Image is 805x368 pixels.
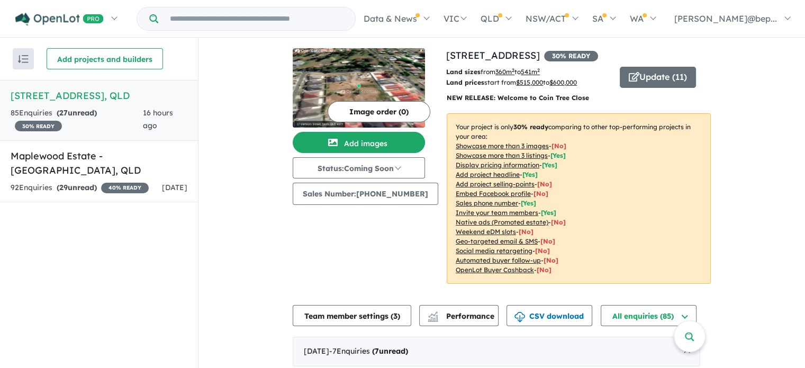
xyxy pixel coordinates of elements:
u: Native ads (Promoted estate) [456,218,548,226]
span: 30 % READY [544,51,598,61]
span: to [514,68,540,76]
span: [DATE] [162,183,187,192]
span: 40 % READY [101,183,149,193]
u: Add project headline [456,170,520,178]
b: Land prices [446,78,484,86]
div: 85 Enquir ies [11,107,143,132]
b: 30 % ready [513,123,548,131]
span: [ No ] [551,142,566,150]
u: Automated buyer follow-up [456,256,541,264]
u: Display pricing information [456,161,539,169]
button: Update (11) [620,67,696,88]
h5: Maplewood Estate - [GEOGRAPHIC_DATA] , QLD [11,149,187,177]
img: sort.svg [18,55,29,63]
span: Performance [429,311,494,321]
span: - 7 Enquir ies [329,346,408,356]
span: [ Yes ] [541,209,556,217]
span: [No] [535,247,550,255]
span: [ Yes ] [521,199,536,207]
u: Add project selling-points [456,180,535,188]
button: Status:Coming Soon [293,157,425,178]
button: Add images [293,132,425,153]
img: bar-chart.svg [428,315,438,322]
button: Sales Number:[PHONE_NUMBER] [293,183,438,205]
u: 541 m [521,68,540,76]
button: Team member settings (3) [293,305,411,326]
span: [No] [537,266,551,274]
u: Invite your team members [456,209,538,217]
span: 29 [59,183,68,192]
p: from [446,67,612,77]
button: Performance [419,305,499,326]
span: 27 [59,108,68,118]
u: Social media retargeting [456,247,532,255]
p: start from [446,77,612,88]
u: Embed Facebook profile [456,190,531,198]
img: Openlot PRO Logo White [15,13,104,26]
u: Showcase more than 3 listings [456,151,548,159]
span: [ No ] [537,180,552,188]
u: Sales phone number [456,199,518,207]
button: Add projects and builders [47,48,163,69]
span: 3 [393,311,397,321]
span: [ Yes ] [550,151,566,159]
strong: ( unread) [57,183,97,192]
sup: 2 [512,67,514,73]
span: [No] [551,218,566,226]
span: [No] [544,256,558,264]
button: CSV download [506,305,592,326]
input: Try estate name, suburb, builder or developer [160,7,353,30]
span: [ Yes ] [522,170,538,178]
strong: ( unread) [57,108,97,118]
img: 17 Vietnam Street - Inala [293,48,425,128]
span: [PERSON_NAME]@bep... [674,13,777,24]
u: OpenLot Buyer Cashback [456,266,534,274]
span: [No] [540,237,555,245]
u: Showcase more than 3 images [456,142,549,150]
div: [DATE] [293,337,700,366]
h5: [STREET_ADDRESS] , QLD [11,88,187,103]
button: All enquiries (85) [601,305,697,326]
a: [STREET_ADDRESS] [446,49,540,61]
div: 92 Enquir ies [11,182,149,194]
span: 7 [375,346,379,356]
span: [No] [519,228,533,236]
button: Image order (0) [328,101,430,122]
span: [ Yes ] [542,161,557,169]
strong: ( unread) [372,346,408,356]
u: 360 m [495,68,514,76]
u: Weekend eDM slots [456,228,516,236]
p: Your project is only comparing to other top-performing projects in your area: - - - - - - - - - -... [447,113,711,284]
span: 16 hours ago [143,108,173,130]
p: NEW RELEASE: Welcome to Coin Tree Close [447,93,711,103]
b: Land sizes [446,68,481,76]
span: [ No ] [533,190,548,198]
u: $ 515,000 [516,78,543,86]
sup: 2 [537,67,540,73]
img: line-chart.svg [428,311,438,317]
u: Geo-targeted email & SMS [456,237,538,245]
img: download icon [514,312,525,322]
u: $ 600,000 [549,78,577,86]
span: 30 % READY [15,121,62,131]
span: to [543,78,577,86]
